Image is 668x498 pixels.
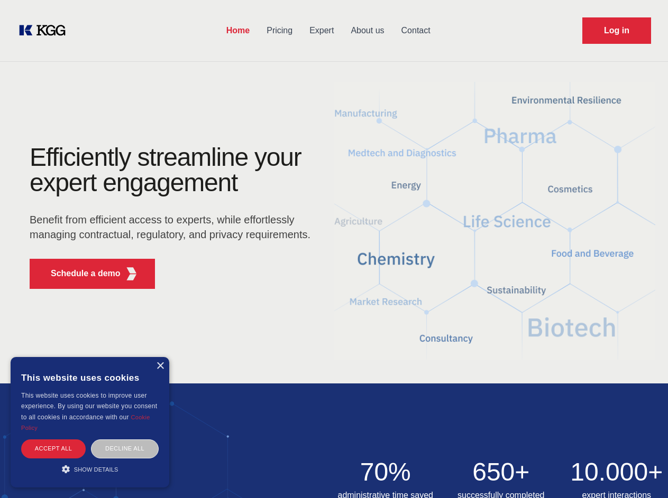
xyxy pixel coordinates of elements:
h2: 650+ [450,459,553,485]
p: Benefit from efficient access to experts, while effortlessly managing contractual, regulatory, an... [30,212,317,242]
p: Schedule a demo [51,267,121,280]
img: KGG Fifth Element RED [125,267,138,280]
a: Home [218,17,258,44]
span: Show details [74,466,118,473]
div: This website uses cookies [21,365,159,390]
div: Close [156,362,164,370]
button: Schedule a demoKGG Fifth Element RED [30,259,155,289]
h1: Efficiently streamline your expert engagement [30,145,317,195]
h2: 70% [334,459,437,485]
img: KGG Fifth Element RED [334,69,656,373]
a: Request Demo [582,17,651,44]
a: Expert [301,17,342,44]
a: Contact [393,17,439,44]
div: Accept all [21,439,86,458]
a: About us [342,17,392,44]
a: KOL Knowledge Platform: Talk to Key External Experts (KEE) [17,22,74,39]
iframe: Chat Widget [615,447,668,498]
div: Decline all [91,439,159,458]
a: Pricing [258,17,301,44]
a: Cookie Policy [21,414,150,431]
span: This website uses cookies to improve user experience. By using our website you consent to all coo... [21,392,157,421]
div: Show details [21,464,159,474]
